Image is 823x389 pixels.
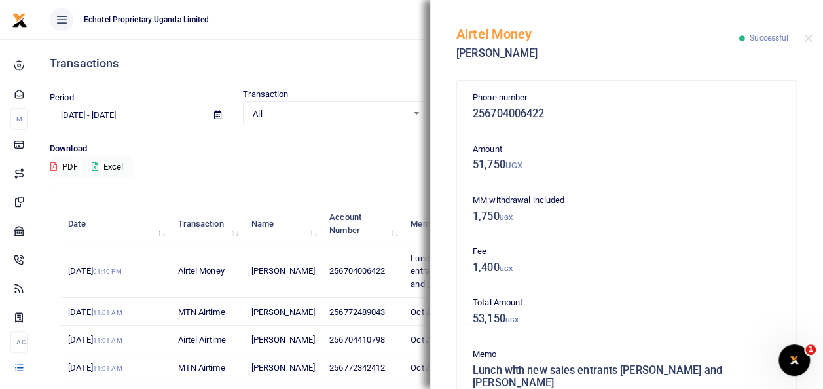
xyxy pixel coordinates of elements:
[178,363,225,373] span: MTN Airtime
[178,307,225,317] span: MTN Airtime
[500,214,513,221] small: UGX
[50,156,79,178] button: PDF
[473,296,780,310] p: Total Amount
[93,365,122,372] small: 11:01 AM
[10,108,28,130] li: M
[403,204,519,244] th: Memo: activate to sort column ascending
[505,316,519,324] small: UGX
[505,160,522,170] small: UGX
[473,194,780,208] p: MM withdrawal included
[322,204,403,244] th: Account Number: activate to sort column ascending
[456,47,739,60] h5: [PERSON_NAME]
[473,348,780,361] p: Memo
[244,204,322,244] th: Name: activate to sort column ascending
[50,142,813,156] p: Download
[178,266,225,276] span: Airtel Money
[251,266,314,276] span: [PERSON_NAME]
[805,344,816,355] span: 1
[500,265,513,272] small: UGX
[50,56,813,71] h4: Transactions
[178,335,226,344] span: Airtel Airtime
[750,33,788,43] span: Successful
[10,331,28,353] li: Ac
[411,253,507,289] span: Lunch with new sales entrants [PERSON_NAME] and [PERSON_NAME]
[93,268,122,275] small: 01:40 PM
[329,335,385,344] span: 256704410798
[411,335,452,344] span: Oct Airtime
[329,307,385,317] span: 256772489043
[473,107,780,120] h5: 256704006422
[473,261,780,274] h5: 1,400
[456,26,739,42] h5: Airtel Money
[12,14,27,24] a: logo-small logo-large logo-large
[473,210,780,223] h5: 1,750
[170,204,244,244] th: Transaction: activate to sort column ascending
[778,344,810,376] iframe: Intercom live chat
[243,88,288,101] label: Transaction
[68,335,122,344] span: [DATE]
[804,34,813,43] button: Close
[253,107,407,120] span: All
[251,307,314,317] span: [PERSON_NAME]
[473,158,780,172] h5: 51,750
[473,312,780,325] h5: 53,150
[50,104,204,126] input: select period
[329,363,385,373] span: 256772342412
[79,14,214,26] span: Echotel Proprietary Uganda Limited
[473,143,780,157] p: Amount
[93,337,122,344] small: 11:01 AM
[251,335,314,344] span: [PERSON_NAME]
[329,266,385,276] span: 256704006422
[93,309,122,316] small: 11:01 AM
[12,12,27,28] img: logo-small
[411,363,452,373] span: Oct Airtime
[411,307,452,317] span: Oct Airtime
[68,266,121,276] span: [DATE]
[251,363,314,373] span: [PERSON_NAME]
[61,204,170,244] th: Date: activate to sort column descending
[473,91,780,105] p: Phone number
[50,91,74,104] label: Period
[81,156,134,178] button: Excel
[473,245,780,259] p: Fee
[68,307,122,317] span: [DATE]
[68,363,122,373] span: [DATE]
